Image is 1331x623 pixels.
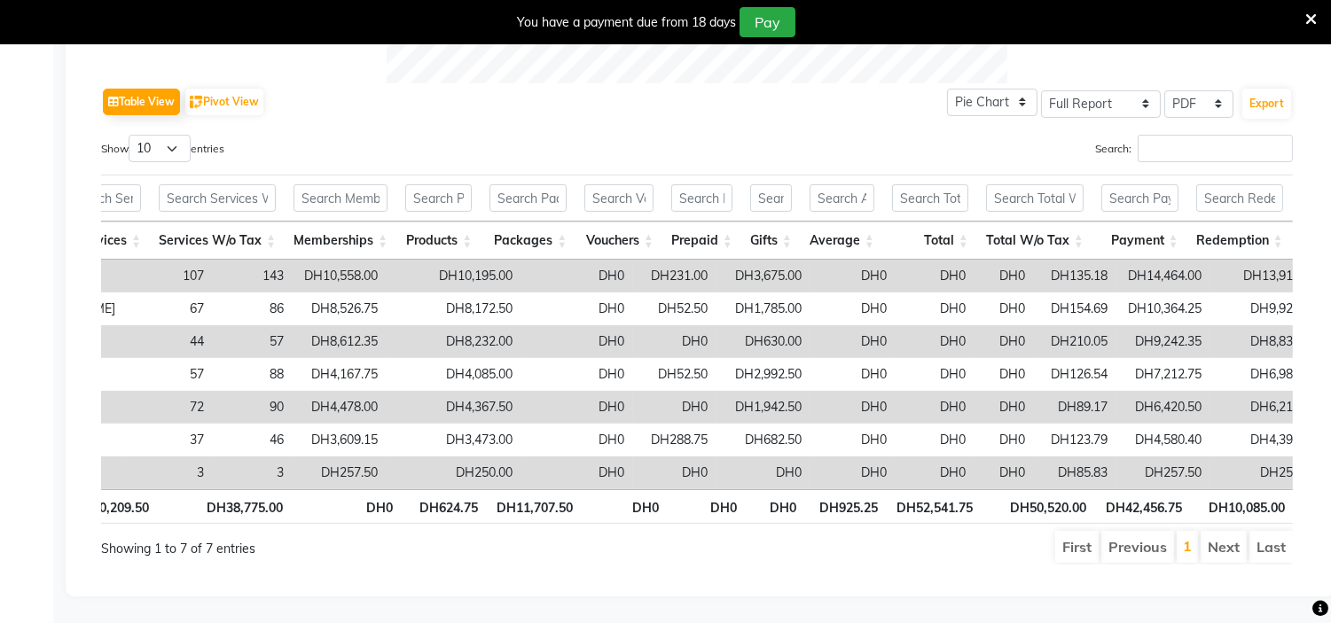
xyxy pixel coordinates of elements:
[810,391,896,424] td: DH0
[124,260,213,292] td: 107
[190,96,203,109] img: pivot.png
[716,325,810,358] td: DH630.00
[293,260,387,292] td: DH10,558.00
[810,184,874,212] input: Search Average
[158,489,291,524] th: DH38,775.00
[633,325,716,358] td: DH0
[294,184,388,212] input: Search Memberships
[487,489,582,524] th: DH11,707.50
[977,222,1092,260] th: Total W/o Tax: activate to sort column ascending
[1187,222,1292,260] th: Redemption: activate to sort column ascending
[982,489,1095,524] th: DH50,520.00
[124,358,213,391] td: 57
[896,424,975,456] td: DH0
[633,292,716,325] td: DH52.50
[633,456,716,489] td: DH0
[1116,260,1210,292] td: DH14,464.00
[387,260,521,292] td: DH10,195.00
[887,489,982,524] th: DH52,541.75
[129,135,191,162] select: Showentries
[124,292,213,325] td: 67
[213,260,293,292] td: 143
[1183,537,1192,555] a: 1
[1210,325,1326,358] td: DH8,832.00
[124,456,213,489] td: 3
[103,89,180,115] button: Table View
[213,292,293,325] td: 86
[1242,89,1291,119] button: Export
[1101,184,1178,212] input: Search Payment
[810,325,896,358] td: DH0
[975,260,1034,292] td: DH0
[405,184,472,212] input: Search Products
[1116,358,1210,391] td: DH7,212.75
[896,456,975,489] td: DH0
[293,391,387,424] td: DH4,478.00
[1034,292,1116,325] td: DH154.69
[896,358,975,391] td: DH0
[1116,292,1210,325] td: DH10,364.25
[975,456,1034,489] td: DH0
[213,325,293,358] td: 57
[1210,260,1326,292] td: DH13,915.00
[1092,222,1187,260] th: Payment: activate to sort column ascending
[896,260,975,292] td: DH0
[986,184,1084,212] input: Search Total W/o Tax
[1210,358,1326,391] td: DH6,985.00
[185,89,263,115] button: Pivot View
[521,292,633,325] td: DH0
[1034,325,1116,358] td: DH210.05
[1116,456,1210,489] td: DH257.50
[387,358,521,391] td: DH4,085.00
[213,391,293,424] td: 90
[1138,135,1293,162] input: Search:
[716,292,810,325] td: DH1,785.00
[101,135,224,162] label: Show entries
[896,292,975,325] td: DH0
[716,456,810,489] td: DH0
[1034,358,1116,391] td: DH126.54
[521,391,633,424] td: DH0
[892,184,968,212] input: Search Total
[293,456,387,489] td: DH257.50
[1196,184,1283,212] input: Search Redemption
[213,358,293,391] td: 88
[402,489,486,524] th: DH624.75
[975,292,1034,325] td: DH0
[975,358,1034,391] td: DH0
[582,489,668,524] th: DH0
[1034,424,1116,456] td: DH123.79
[716,358,810,391] td: DH2,992.50
[521,358,633,391] td: DH0
[159,184,276,212] input: Search Services W/o Tax
[1034,456,1116,489] td: DH85.83
[481,222,575,260] th: Packages: activate to sort column ascending
[387,391,521,424] td: DH4,367.50
[716,260,810,292] td: DH3,675.00
[63,489,158,524] th: DH40,209.50
[883,222,977,260] th: Total: activate to sort column ascending
[55,222,150,260] th: Services: activate to sort column ascending
[1116,325,1210,358] td: DH9,242.35
[213,456,293,489] td: 3
[64,184,141,212] input: Search Services
[489,184,567,212] input: Search Packages
[521,325,633,358] td: DH0
[671,184,732,212] input: Search Prepaid
[633,260,716,292] td: DH231.00
[896,391,975,424] td: DH0
[810,424,896,456] td: DH0
[633,424,716,456] td: DH288.75
[293,292,387,325] td: DH8,526.75
[1116,391,1210,424] td: DH6,420.50
[396,222,481,260] th: Products: activate to sort column ascending
[716,391,810,424] td: DH1,942.50
[1095,135,1293,162] label: Search:
[896,325,975,358] td: DH0
[1116,424,1210,456] td: DH4,580.40
[1210,292,1326,325] td: DH9,922.50
[521,260,633,292] td: DH0
[805,489,887,524] th: DH925.25
[1210,391,1326,424] td: DH6,217.50
[1034,260,1116,292] td: DH135.18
